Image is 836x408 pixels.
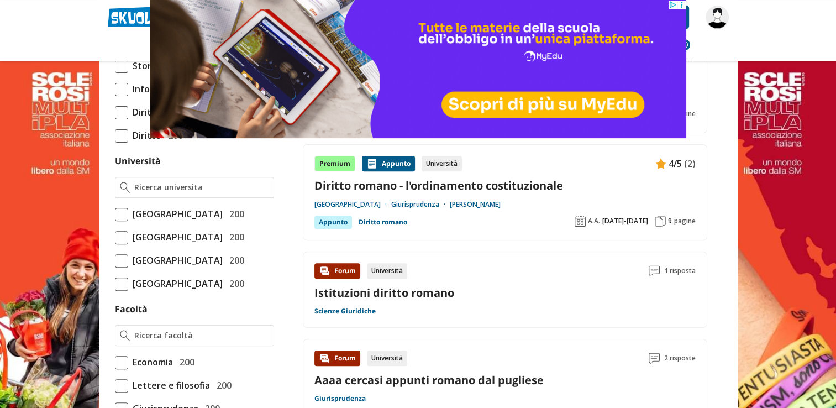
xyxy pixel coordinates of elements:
img: Forum contenuto [319,353,330,364]
div: Università [367,351,407,366]
span: 200 [225,230,244,244]
a: Giurisprudenza [391,200,450,209]
span: [GEOGRAPHIC_DATA] [128,230,223,244]
img: Appunti contenuto [366,158,377,169]
a: Istituzioni diritto romano [314,285,454,300]
a: Giurisprudenza [314,394,366,403]
label: Facoltà [115,303,148,315]
img: Forum contenuto [319,265,330,276]
span: 200 [212,378,232,393]
span: Diritto [128,128,161,143]
img: Ricerca facoltà [120,330,130,341]
span: 200 [225,276,244,291]
span: 4/5 [669,156,682,171]
span: 200 [225,207,244,221]
span: Storia Contemporanea [128,59,231,73]
a: Scienze Giuridiche [314,307,376,316]
input: Ricerca facoltà [134,330,269,341]
span: (2) [684,156,696,171]
a: Diritto romano - l'ordinamento costituzionale [314,178,696,193]
span: Economia [128,355,173,369]
span: 200 [225,253,244,268]
img: Anno accademico [575,216,586,227]
a: Diritto romano [359,216,407,229]
span: Informatica [128,82,182,96]
span: [DATE]-[DATE] [602,217,648,226]
img: Appunti contenuto [655,158,666,169]
img: Salvatore2310 [706,6,729,29]
span: pagine [674,217,696,226]
div: Appunto [314,216,352,229]
span: Lettere e filosofia [128,378,210,393]
div: Premium [314,156,355,171]
img: Pagine [655,216,666,227]
div: Appunto [362,156,415,171]
span: 200 [175,355,194,369]
div: Forum [314,351,360,366]
span: Diritto privato [128,105,195,119]
span: 2 risposte [664,351,696,366]
a: [GEOGRAPHIC_DATA] [314,200,391,209]
div: Forum [314,263,360,279]
img: Commenti lettura [649,353,660,364]
span: [GEOGRAPHIC_DATA] [128,207,223,221]
a: Aaaa cercasi appunti romano dal pugliese [314,373,544,388]
span: A.A. [588,217,600,226]
span: [GEOGRAPHIC_DATA] [128,276,223,291]
span: 9 [668,217,672,226]
label: Università [115,155,161,167]
img: Commenti lettura [649,265,660,276]
div: Università [422,156,462,171]
span: 1 risposta [664,263,696,279]
span: [GEOGRAPHIC_DATA] [128,253,223,268]
img: Ricerca universita [120,182,130,193]
a: [PERSON_NAME] [450,200,501,209]
input: Ricerca universita [134,182,269,193]
div: Università [367,263,407,279]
